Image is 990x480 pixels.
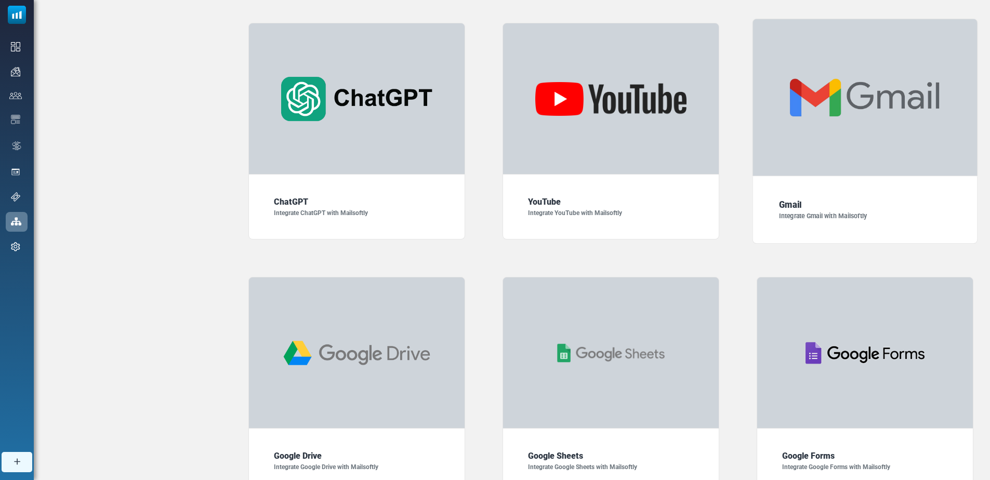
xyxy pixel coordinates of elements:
div: Integrate Gmail with Mailsoftly [779,211,952,221]
img: settings-icon.svg [11,242,20,251]
div: Google Drive [274,450,440,462]
img: support-icon.svg [11,192,20,202]
img: email-templates-icon.svg [11,115,20,124]
div: Integrate ChatGPT with Mailsoftly [274,208,440,218]
div: Integrate YouTube with Mailsoftly [528,208,694,218]
div: Google Forms [782,450,948,462]
div: YouTube [528,196,694,208]
img: dashboard-icon.svg [11,42,20,51]
div: Gmail [779,198,952,211]
div: ChatGPT [274,196,440,208]
div: Google Sheets [528,450,694,462]
img: landing_pages.svg [11,167,20,177]
img: contacts-icon.svg [9,92,22,99]
img: campaigns-icon.png [11,67,20,76]
div: Integrate Google Forms with Mailsoftly [782,462,948,472]
img: mailsoftly_icon_blue_white.svg [8,6,26,24]
div: Integrate Google Drive with Mailsoftly [274,462,440,472]
div: Integrate Google Sheets with Mailsoftly [528,462,694,472]
img: workflow.svg [11,140,22,152]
